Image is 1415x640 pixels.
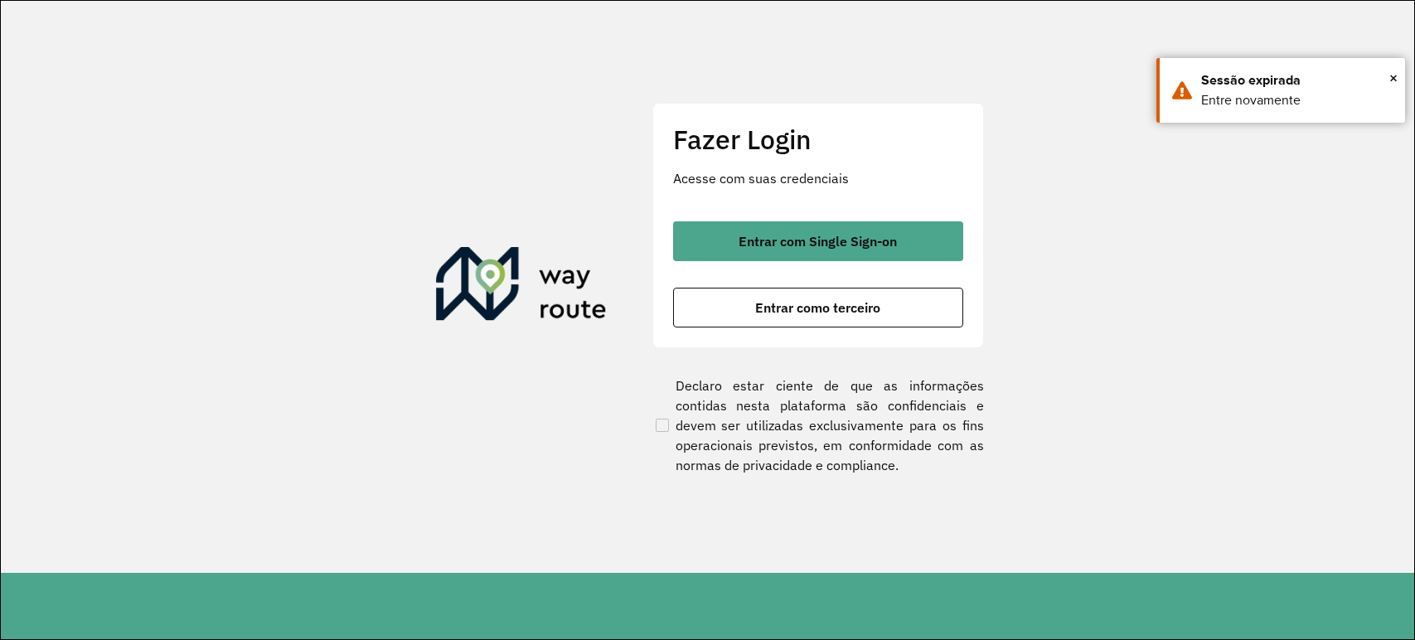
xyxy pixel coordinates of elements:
button: Close [1389,65,1398,90]
span: Entrar como terceiro [755,301,880,314]
div: Sessão expirada [1201,70,1393,90]
label: Declaro estar ciente de que as informações contidas nesta plataforma são confidenciais e devem se... [652,376,984,475]
button: button [673,221,963,261]
h2: Fazer Login [673,124,963,155]
div: Entre novamente [1201,90,1393,110]
span: Entrar com Single Sign-on [739,235,897,248]
img: Roteirizador AmbevTech [436,247,607,327]
span: × [1389,65,1398,90]
p: Acesse com suas credenciais [673,168,963,188]
button: button [673,288,963,327]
